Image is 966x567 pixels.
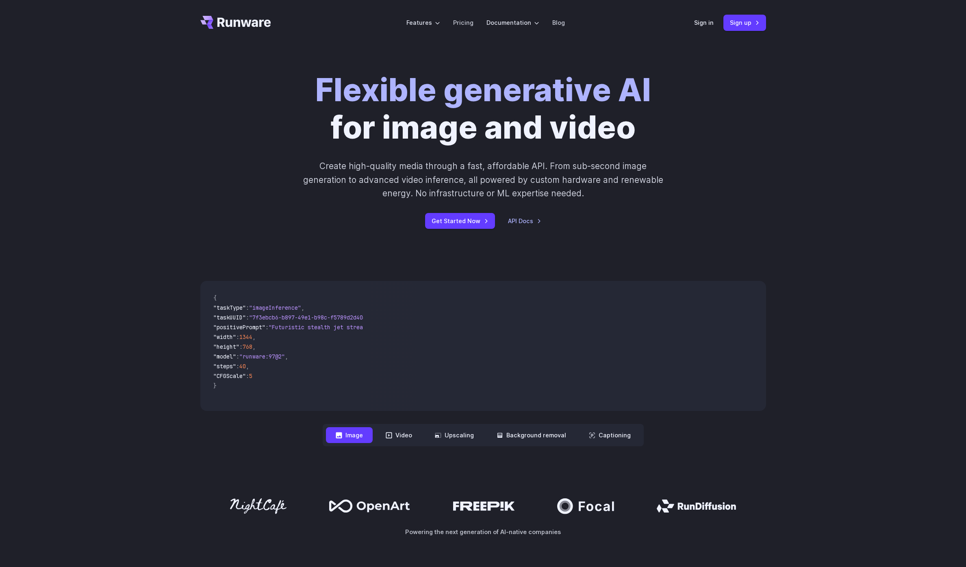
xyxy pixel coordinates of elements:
[285,353,288,360] span: ,
[252,343,256,350] span: ,
[200,527,766,537] p: Powering the next generation of AI-native companies
[236,333,239,341] span: :
[579,427,640,443] button: Captioning
[213,353,236,360] span: "model"
[249,372,252,380] span: 5
[239,363,246,370] span: 40
[301,304,304,311] span: ,
[213,343,239,350] span: "height"
[213,304,246,311] span: "taskType"
[246,372,249,380] span: :
[508,216,541,226] a: API Docs
[315,71,651,109] strong: Flexible generative AI
[406,18,440,27] label: Features
[302,159,664,200] p: Create high-quality media through a fast, affordable API. From sub-second image generation to adv...
[246,304,249,311] span: :
[723,15,766,30] a: Sign up
[239,333,252,341] span: 1344
[243,343,252,350] span: 768
[552,18,565,27] a: Blog
[249,304,301,311] span: "imageInference"
[252,333,256,341] span: ,
[265,324,269,331] span: :
[213,372,246,380] span: "CFGScale"
[236,363,239,370] span: :
[200,16,271,29] a: Go to /
[249,314,373,321] span: "7f3ebcb6-b897-49e1-b98c-f5789d2d40d7"
[246,363,249,370] span: ,
[694,18,714,27] a: Sign in
[326,427,373,443] button: Image
[236,353,239,360] span: :
[269,324,564,331] span: "Futuristic stealth jet streaking through a neon-lit cityscape with glowing purple exhaust"
[246,314,249,321] span: :
[213,294,217,302] span: {
[213,314,246,321] span: "taskUUID"
[239,353,285,360] span: "runware:97@2"
[213,333,236,341] span: "width"
[376,427,422,443] button: Video
[213,324,265,331] span: "positivePrompt"
[487,427,576,443] button: Background removal
[486,18,539,27] label: Documentation
[425,427,484,443] button: Upscaling
[213,382,217,389] span: }
[239,343,243,350] span: :
[453,18,473,27] a: Pricing
[315,72,651,146] h1: for image and video
[213,363,236,370] span: "steps"
[425,213,495,229] a: Get Started Now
